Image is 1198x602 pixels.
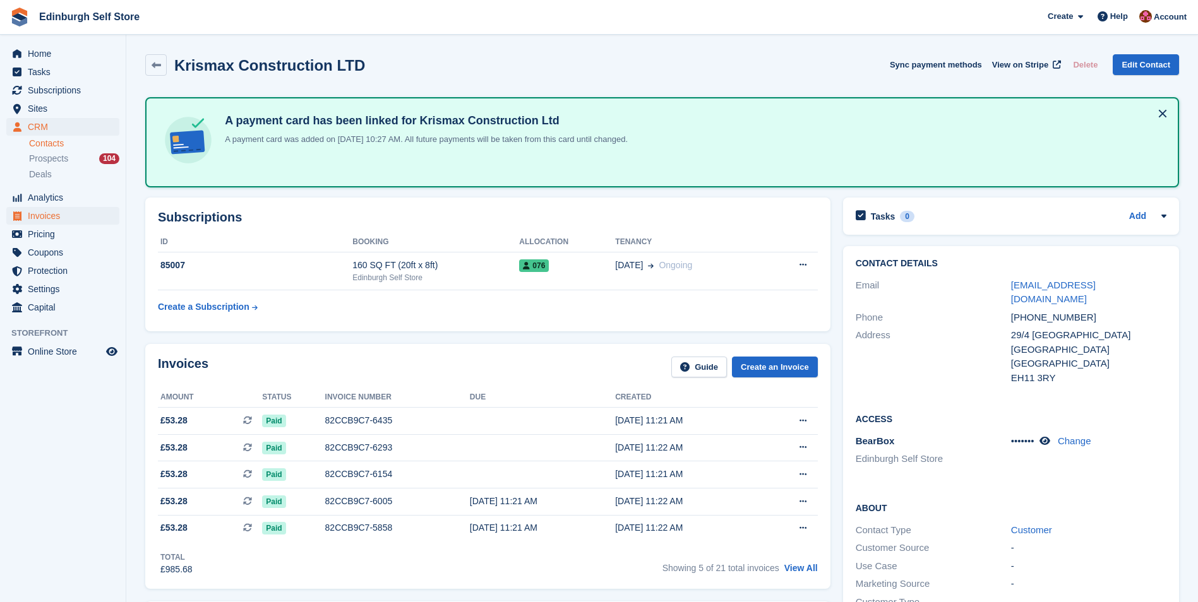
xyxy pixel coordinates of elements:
div: Total [160,552,193,563]
div: [GEOGRAPHIC_DATA] [1011,343,1166,357]
a: Change [1058,435,1091,446]
th: Status [262,387,325,408]
th: Tenancy [615,232,765,252]
span: £53.28 [160,495,188,508]
a: menu [6,225,119,243]
button: Delete [1068,54,1103,75]
button: Sync payment methods [890,54,982,75]
p: A payment card was added on [DATE] 10:27 AM. All future payments will be taken from this card unt... [220,133,628,146]
span: Showing 5 of 21 total invoices [662,563,779,573]
span: Settings [28,280,104,298]
span: Prospects [29,153,68,165]
th: Created [615,387,760,408]
span: Paid [262,442,285,454]
span: Capital [28,298,104,316]
img: card-linked-ebf98d0992dc2aeb22e95c0e3c79077019eb2392cfd83c6a337811c24bc77127.svg [162,114,215,167]
div: Marketing Source [856,577,1011,591]
span: Paid [262,522,285,534]
div: - [1011,577,1166,591]
th: Booking [352,232,519,252]
a: Deals [29,168,119,181]
a: View on Stripe [987,54,1063,75]
th: Allocation [519,232,615,252]
span: ••••••• [1011,435,1034,446]
a: menu [6,280,119,298]
div: Customer Source [856,541,1011,555]
a: menu [6,118,119,136]
span: Paid [262,415,285,427]
span: £53.28 [160,521,188,534]
a: menu [6,45,119,62]
span: CRM [28,118,104,136]
h2: About [856,501,1166,514]
a: Edit Contact [1113,54,1179,75]
div: 82CCB9C7-6154 [325,468,470,481]
span: Create [1048,10,1073,23]
div: 29/4 [GEOGRAPHIC_DATA] [1011,328,1166,343]
span: Protection [28,262,104,280]
div: Email [856,278,1011,307]
h2: Tasks [871,211,896,222]
h2: Subscriptions [158,210,818,225]
div: 82CCB9C7-6293 [325,441,470,454]
th: ID [158,232,352,252]
th: Due [470,387,615,408]
span: Invoices [28,207,104,225]
a: Guide [671,357,727,377]
a: menu [6,81,119,99]
div: - [1011,559,1166,574]
div: 82CCB9C7-6005 [325,495,470,508]
a: Prospects 104 [29,152,119,165]
span: Tasks [28,63,104,81]
div: [DATE] 11:21 AM [470,495,615,508]
div: - [1011,541,1166,555]
a: [EMAIL_ADDRESS][DOMAIN_NAME] [1011,280,1096,305]
span: Account [1154,11,1187,23]
div: [DATE] 11:22 AM [615,495,760,508]
a: Preview store [104,344,119,359]
h2: Krismax Construction LTD [174,57,365,74]
div: 104 [99,153,119,164]
span: Ongoing [659,260,692,270]
span: Subscriptions [28,81,104,99]
a: Customer [1011,524,1052,535]
span: £53.28 [160,468,188,481]
h2: Access [856,412,1166,425]
span: View on Stripe [992,59,1048,71]
div: 85007 [158,259,352,272]
span: Deals [29,168,52,180]
div: [PHONE_NUMBER] [1011,310,1166,325]
span: 076 [519,259,549,272]
div: [DATE] 11:21 AM [470,521,615,534]
a: menu [6,207,119,225]
div: 82CCB9C7-6435 [325,414,470,427]
a: menu [6,298,119,316]
span: Sites [28,100,104,117]
a: Add [1129,210,1146,224]
div: [DATE] 11:21 AM [615,468,760,481]
span: Analytics [28,189,104,206]
a: Contacts [29,138,119,150]
h2: Contact Details [856,259,1166,269]
li: Edinburgh Self Store [856,452,1011,466]
img: stora-icon-8386f47178a22dfd0bd8f6a31ec36ba5ce8667c1dd55bd0f319d3a0aa187defe.svg [10,8,29,27]
div: Address [856,328,1011,385]
span: £53.28 [160,414,188,427]
a: menu [6,189,119,206]
img: Lucy Michalec [1139,10,1152,23]
div: 160 SQ FT (20ft x 8ft) [352,259,519,272]
a: Create an Invoice [732,357,818,377]
h2: Invoices [158,357,208,377]
th: Invoice number [325,387,470,408]
div: [DATE] 11:21 AM [615,414,760,427]
a: menu [6,262,119,280]
span: Help [1110,10,1128,23]
span: Coupons [28,244,104,261]
span: Paid [262,468,285,481]
div: 82CCB9C7-5858 [325,521,470,534]
div: £985.68 [160,563,193,576]
a: Create a Subscription [158,295,258,319]
div: EH11 3RY [1011,371,1166,386]
div: Create a Subscription [158,300,249,314]
h4: A payment card has been linked for Krismax Construction Ltd [220,114,628,128]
